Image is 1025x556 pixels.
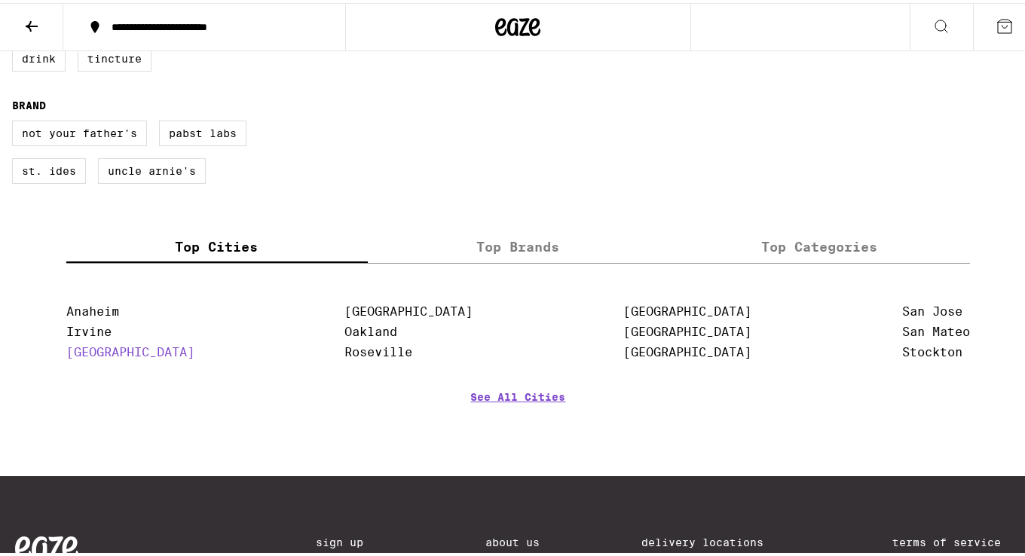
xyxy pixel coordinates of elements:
label: Top Categories [669,228,970,260]
a: [GEOGRAPHIC_DATA] [623,322,751,336]
a: Delivery Locations [641,533,791,545]
label: Top Cities [66,228,368,260]
a: Terms of Service [892,533,1021,545]
label: Uncle Arnie's [98,155,206,181]
span: Hi. Need any help? [9,11,109,23]
a: Irvine [66,322,112,336]
label: Tincture [78,43,151,69]
label: Pabst Labs [159,118,246,143]
a: Oakland [345,322,398,336]
div: tabs [66,228,971,261]
a: [GEOGRAPHIC_DATA] [66,342,194,356]
a: Stockton [902,342,962,356]
a: About Us [485,533,540,545]
a: [GEOGRAPHIC_DATA] [623,342,751,356]
label: St. Ides [12,155,86,181]
a: San Mateo [902,322,970,336]
a: See All Cities [471,388,566,444]
a: San Jose [902,301,962,316]
a: [GEOGRAPHIC_DATA] [345,301,473,316]
a: [GEOGRAPHIC_DATA] [623,301,751,316]
label: Not Your Father's [12,118,147,143]
label: Drink [12,43,66,69]
a: Sign Up [316,533,384,545]
label: Top Brands [368,228,669,260]
a: Anaheim [66,301,119,316]
legend: Brand [12,96,46,108]
a: Roseville [345,342,413,356]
